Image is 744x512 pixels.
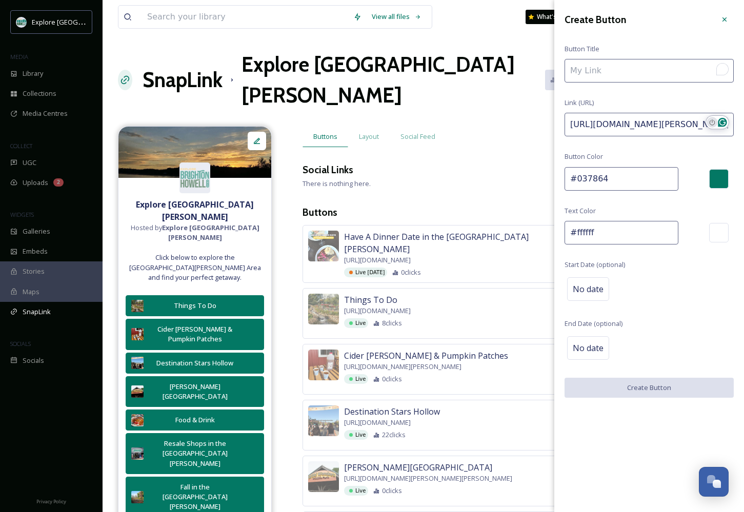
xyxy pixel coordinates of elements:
[10,211,34,218] span: WIDGETS
[308,350,339,380] img: 0c0cd3e9-fbe5-45d1-bbda-789931c4c69e.jpg
[400,132,435,141] span: Social Feed
[23,247,48,256] span: Embeds
[303,179,371,188] span: There is nothing here.
[149,301,241,311] div: Things To Do
[303,162,353,177] h3: Social Links
[565,59,734,83] input: To enrich screen reader interactions, please activate Accessibility in Grammarly extension settings
[344,255,411,265] span: [URL][DOMAIN_NAME]
[124,253,266,282] span: Click below to explore the [GEOGRAPHIC_DATA][PERSON_NAME] Area and find your perfect getaway.
[149,439,241,468] div: Resale Shops in the [GEOGRAPHIC_DATA][PERSON_NAME]
[344,430,368,440] div: Live
[131,300,144,312] img: HowellNatureCenterEnterance.jpg
[344,486,368,496] div: Live
[179,162,210,193] img: 67e7af72-b6c8-455a-acf8-98e6fe1b68aa.avif
[10,53,28,60] span: MEDIA
[126,376,264,407] button: [PERSON_NAME][GEOGRAPHIC_DATA]
[131,357,144,369] img: 019aac32-d282-4a08-a53a-e61c94f4dde1.jpg
[126,295,264,316] button: Things To Do
[10,340,31,347] span: SOCIALS
[344,294,397,306] span: Things To Do
[16,17,27,27] img: 67e7af72-b6c8-455a-acf8-98e6fe1b68aa.avif
[344,461,492,474] span: [PERSON_NAME][GEOGRAPHIC_DATA]
[382,374,402,384] span: 0 clicks
[565,378,734,398] button: Create Button
[126,353,264,374] button: Destination Stars Hollow
[124,223,266,242] span: Hosted by
[565,319,622,329] span: End Date (optional)
[131,328,144,340] img: 0c0cd3e9-fbe5-45d1-bbda-789931c4c69e.jpg
[308,231,339,261] img: 42353026-0ba1-4fcd-9051-da787c0e5221.jpg
[162,223,259,242] strong: Explore [GEOGRAPHIC_DATA][PERSON_NAME]
[126,319,264,350] button: Cider [PERSON_NAME] & Pumpkin Patches
[313,132,337,141] span: Buttons
[131,414,144,426] img: 94c66c68-a913-4232-9322-9b357f2a28ba.jpg
[565,12,626,27] h3: Create Button
[344,318,368,328] div: Live
[149,482,241,512] div: Fall in the [GEOGRAPHIC_DATA][PERSON_NAME]
[126,433,264,474] button: Resale Shops in the [GEOGRAPHIC_DATA][PERSON_NAME]
[308,405,339,436] img: 019aac32-d282-4a08-a53a-e61c94f4dde1.jpg
[344,474,512,483] span: [URL][DOMAIN_NAME][PERSON_NAME][PERSON_NAME]
[131,447,144,460] img: 9c2f3f3e-11fb-4a41-a41f-4bf17ef1fdfc.jpg
[142,6,348,28] input: Search your library
[303,205,729,220] h3: Buttons
[126,409,264,431] button: Food & Drink
[382,318,402,328] span: 8 clicks
[53,178,64,187] div: 2
[545,70,595,90] button: Analytics
[344,231,592,255] span: Have A Dinner Date in the [GEOGRAPHIC_DATA][PERSON_NAME]
[23,267,45,276] span: Stories
[344,306,411,316] span: [URL][DOMAIN_NAME]
[359,132,379,141] span: Layout
[143,65,223,95] a: SnapLink
[344,374,368,384] div: Live
[23,227,50,236] span: Galleries
[242,49,545,111] h1: Explore [GEOGRAPHIC_DATA][PERSON_NAME]
[344,362,461,372] span: [URL][DOMAIN_NAME][PERSON_NAME]
[565,206,596,216] span: Text Color
[118,127,271,178] img: %2540trevapeach%25203.png
[23,178,48,188] span: Uploads
[565,113,734,136] input: To enrich screen reader interactions, please activate Accessibility in Grammarly extension settings
[36,495,66,507] a: Privacy Policy
[367,7,427,27] a: View all files
[699,467,729,497] button: Open Chat
[136,199,254,222] strong: Explore [GEOGRAPHIC_DATA][PERSON_NAME]
[149,324,241,344] div: Cider [PERSON_NAME] & Pumpkin Patches
[23,69,43,78] span: Library
[23,307,51,317] span: SnapLink
[344,350,508,362] span: Cider [PERSON_NAME] & Pumpkin Patches
[344,405,440,418] span: Destination Stars Hollow
[308,461,339,492] img: 5fd5e9c9-c3af-461d-a0b2-f13306500ac5.jpg
[149,382,241,401] div: [PERSON_NAME][GEOGRAPHIC_DATA]
[565,260,625,270] span: Start Date (optional)
[131,385,144,398] img: 5fd5e9c9-c3af-461d-a0b2-f13306500ac5.jpg
[36,498,66,505] span: Privacy Policy
[565,152,603,161] span: Button Color
[573,342,604,354] span: No date
[565,44,599,54] span: Button Title
[382,486,402,496] span: 0 clicks
[382,430,406,440] span: 22 clicks
[23,287,39,297] span: Maps
[10,142,32,150] span: COLLECT
[23,109,68,118] span: Media Centres
[344,268,387,277] div: Live [DATE]
[149,415,241,425] div: Food & Drink
[131,491,144,503] img: ec25abca-a21d-4a1c-a281-32fdf668132d.jpg
[23,158,36,168] span: UGC
[23,89,56,98] span: Collections
[149,358,241,368] div: Destination Stars Hollow
[573,283,604,295] span: No date
[344,418,411,427] span: [URL][DOMAIN_NAME]
[32,17,173,27] span: Explore [GEOGRAPHIC_DATA][PERSON_NAME]
[565,98,594,108] span: Link (URL)
[23,356,44,365] span: Socials
[308,294,339,324] img: HowellNatureCenterEnterance.jpg
[545,70,600,90] a: Analytics
[526,10,577,24] a: What's New
[401,268,421,277] span: 0 clicks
